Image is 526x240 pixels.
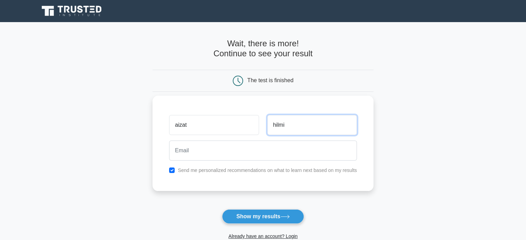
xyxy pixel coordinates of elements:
a: Already have an account? Login [228,233,297,239]
input: Email [169,141,357,161]
input: First name [169,115,259,135]
button: Show my results [222,209,304,224]
label: Send me personalized recommendations on what to learn next based on my results [178,167,357,173]
input: Last name [267,115,357,135]
h4: Wait, there is more! Continue to see your result [153,39,373,59]
div: The test is finished [247,77,293,83]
